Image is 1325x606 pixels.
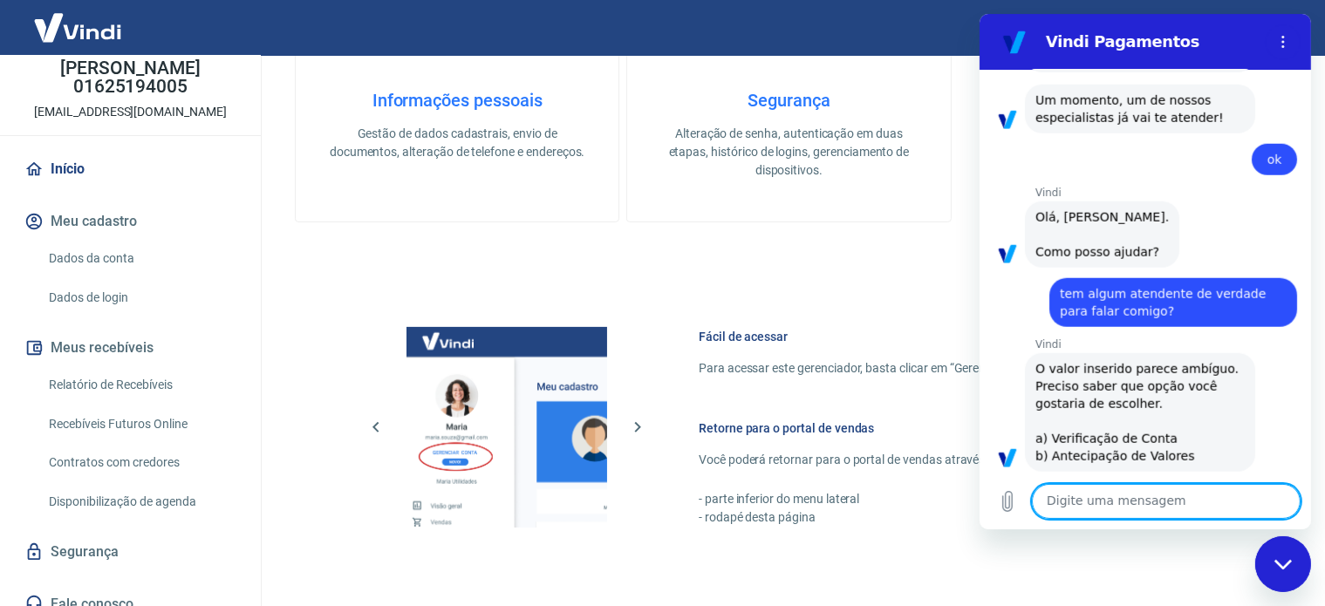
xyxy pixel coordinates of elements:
[699,328,1241,345] h6: Fácil de acessar
[324,125,591,161] p: Gestão de dados cadastrais, envio de documentos, alteração de telefone e endereços.
[42,484,240,520] a: Disponibilização de agenda
[21,202,240,241] button: Meu cadastro
[42,445,240,480] a: Contratos com credores
[699,451,1241,469] p: Você poderá retornar para o portal de vendas através das seguintes maneiras:
[42,367,240,403] a: Relatório de Recebíveis
[406,327,607,528] img: Imagem da dashboard mostrando o botão de gerenciar conta na sidebar no lado esquerdo
[699,419,1241,437] h6: Retorne para o portal de vendas
[14,59,247,96] p: [PERSON_NAME] 01625194005
[655,90,922,111] h4: Segurança
[21,150,240,188] a: Início
[324,90,591,111] h4: Informações pessoais
[42,406,240,442] a: Recebíveis Futuros Online
[980,14,1311,529] iframe: Janela de mensagens
[1255,536,1311,592] iframe: Botão para abrir a janela de mensagens, conversa em andamento
[21,533,240,571] a: Segurança
[699,508,1241,527] p: - rodapé desta página
[699,359,1241,378] p: Para acessar este gerenciador, basta clicar em “Gerenciar conta” no menu lateral do portal de ven...
[42,241,240,276] a: Dados da conta
[21,1,134,54] img: Vindi
[699,490,1241,508] p: - parte inferior do menu lateral
[1241,12,1304,44] button: Sair
[655,125,922,180] p: Alteração de senha, autenticação em duas etapas, histórico de logins, gerenciamento de dispositivos.
[21,329,240,367] button: Meus recebíveis
[42,280,240,316] a: Dados de login
[34,103,227,121] p: [EMAIL_ADDRESS][DOMAIN_NAME]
